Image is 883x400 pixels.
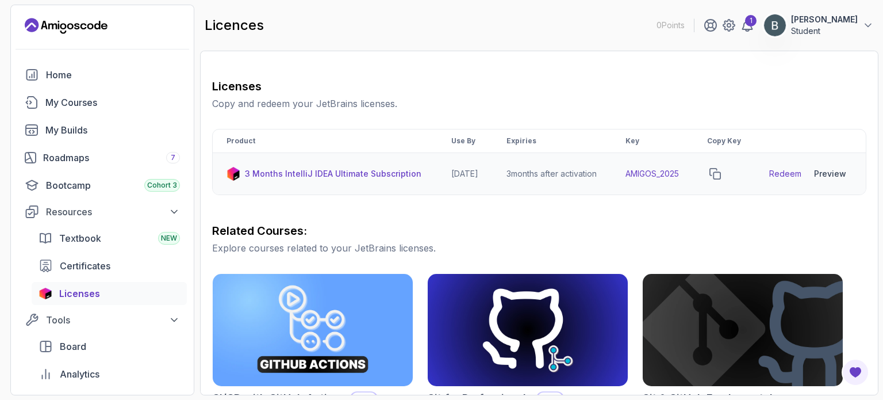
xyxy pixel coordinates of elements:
a: bootcamp [18,174,187,197]
p: Student [791,25,858,37]
div: Resources [46,205,180,219]
img: CI/CD with GitHub Actions card [213,274,413,386]
div: Roadmaps [43,151,180,165]
button: user profile image[PERSON_NAME]Student [763,14,874,37]
a: roadmaps [18,146,187,169]
div: Preview [814,168,846,180]
p: 3 Months IntelliJ IDEA Ultimate Subscription [245,168,421,180]
div: Home [46,68,180,82]
span: Licenses [59,287,100,300]
span: 7 [171,153,175,162]
img: jetbrains icon [39,288,52,299]
img: Git & GitHub Fundamentals card [643,274,843,386]
span: Textbook [59,231,101,245]
h3: Related Courses: [212,223,866,239]
th: Key [612,129,693,153]
a: courses [18,91,187,114]
a: licenses [32,282,187,305]
p: Explore courses related to your JetBrains licenses. [212,241,866,255]
th: Expiries [493,129,612,153]
span: NEW [161,234,177,243]
h3: Licenses [212,78,866,94]
span: Certificates [60,259,110,273]
td: [DATE] [437,153,493,195]
div: 1 [745,15,757,26]
p: Copy and redeem your JetBrains licenses. [212,97,866,111]
button: copy-button [707,166,723,182]
td: 3 months after activation [493,153,612,195]
div: Tools [46,313,180,327]
div: My Courses [45,96,180,109]
a: Redeem [769,168,801,180]
div: My Builds [45,123,180,137]
th: Copy Key [693,129,755,153]
a: Landing page [25,17,108,35]
div: Bootcamp [46,178,180,192]
img: Git for Professionals card [428,274,628,386]
button: Tools [18,310,187,330]
a: analytics [32,363,187,386]
a: certificates [32,254,187,277]
span: Board [60,340,86,353]
img: user profile image [764,14,786,36]
button: Resources [18,201,187,222]
th: Product [213,129,437,153]
a: home [18,63,187,86]
a: 1 [740,18,754,32]
td: AMIGOS_2025 [612,153,693,195]
a: textbook [32,227,187,250]
span: Cohort 3 [147,181,177,190]
p: 0 Points [657,20,685,31]
a: board [32,335,187,358]
button: Open Feedback Button [842,359,869,386]
a: builds [18,119,187,142]
span: Analytics [60,367,99,381]
th: Use By [437,129,493,153]
h2: licences [205,16,264,35]
img: jetbrains icon [226,167,240,181]
p: [PERSON_NAME] [791,14,858,25]
button: Preview [808,162,852,185]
